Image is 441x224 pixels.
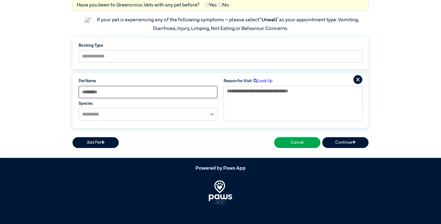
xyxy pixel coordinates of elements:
label: No [219,2,229,9]
h5: Powered by Paws App [72,166,369,171]
input: No [219,3,222,6]
input: Yes [205,3,209,6]
img: PawsApp [209,180,233,205]
label: Species [79,101,217,107]
label: Pet Name [79,78,217,84]
button: Add Pet [72,137,119,148]
label: Booking Type [79,43,362,49]
label: Have you been to Greencross Vets with any pet before? [77,2,200,9]
label: Look Up [252,78,273,84]
button: Continue [322,137,369,148]
button: Cancel [274,137,320,148]
label: Yes [205,2,217,9]
label: Reason for Visit [224,78,252,84]
label: If your pet is experiencing any of the following symptoms – please select as your appointment typ... [97,18,360,31]
img: vet [82,15,94,25]
span: “Unwell” [259,18,279,23]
